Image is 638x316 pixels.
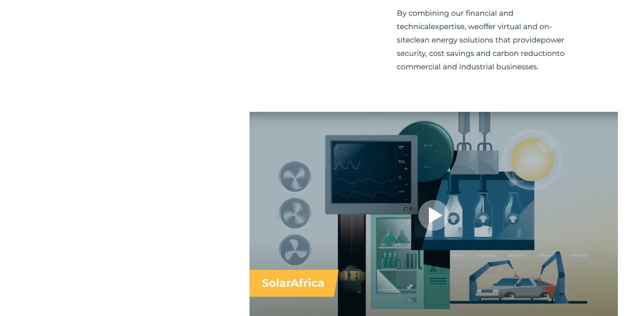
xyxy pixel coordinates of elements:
[410,35,457,45] span: clean energy
[459,35,541,45] span: solutions that provide
[468,22,479,31] span: we
[465,22,466,31] span: ,
[397,9,513,31] span: By combining our financial and technical
[431,22,465,31] span: expertise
